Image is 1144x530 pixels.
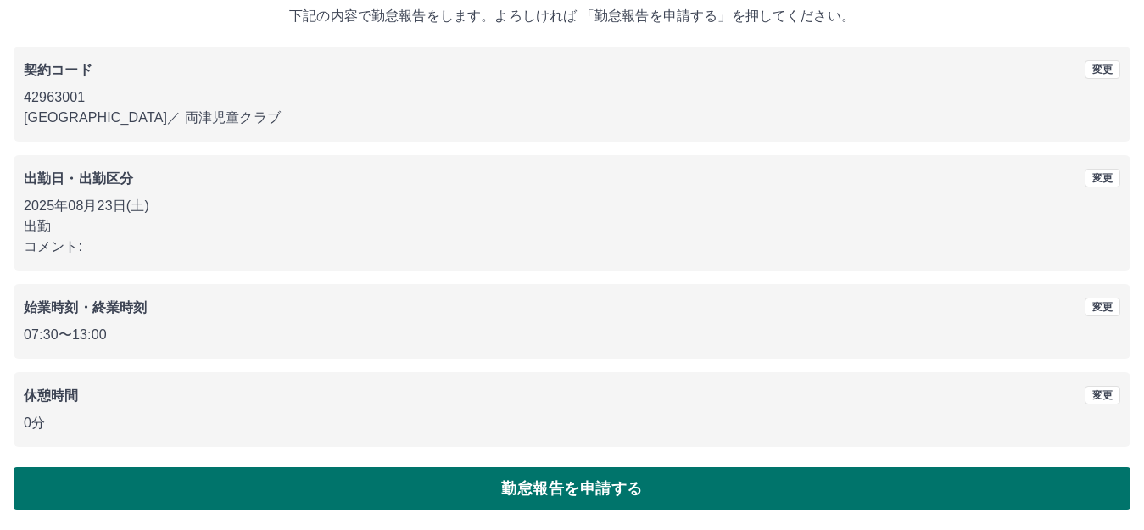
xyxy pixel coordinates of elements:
b: 出勤日・出勤区分 [24,171,133,186]
p: コメント: [24,237,1120,257]
button: 変更 [1085,60,1120,79]
b: 始業時刻・終業時刻 [24,300,147,315]
button: 変更 [1085,386,1120,404]
p: 42963001 [24,87,1120,108]
p: [GEOGRAPHIC_DATA] ／ 両津児童クラブ [24,108,1120,128]
b: 契約コード [24,63,92,77]
p: 下記の内容で勤怠報告をします。よろしければ 「勤怠報告を申請する」を押してください。 [14,6,1130,26]
p: 0分 [24,413,1120,433]
button: 変更 [1085,298,1120,316]
p: 2025年08月23日(土) [24,196,1120,216]
button: 変更 [1085,169,1120,187]
p: 07:30 〜 13:00 [24,325,1120,345]
button: 勤怠報告を申請する [14,467,1130,510]
b: 休憩時間 [24,388,79,403]
p: 出勤 [24,216,1120,237]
